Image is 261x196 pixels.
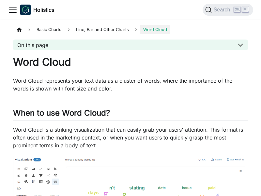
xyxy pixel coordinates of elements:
[20,5,31,15] img: Holistics
[33,25,65,34] span: Basic Charts
[242,7,249,12] kbd: K
[212,7,234,13] span: Search
[8,5,18,15] button: Toggle navigation bar
[13,25,25,34] a: Home page
[203,4,253,16] button: Search (Ctrl+K)
[13,126,248,149] p: Word Cloud is a striking visualization that can easily grab your users' attention. This format is...
[20,5,54,15] a: HolisticsHolistics
[13,25,248,34] nav: Breadcrumbs
[13,40,248,50] button: On this page
[33,6,54,14] b: Holistics
[13,77,248,92] p: Word Cloud represents your text data as a cluster of words, where the importance of the words is ...
[13,108,248,121] h2: When to use Word Cloud?
[73,25,132,34] span: Line, Bar and Other Charts
[13,56,248,69] h1: Word Cloud
[140,25,170,34] span: Word Cloud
